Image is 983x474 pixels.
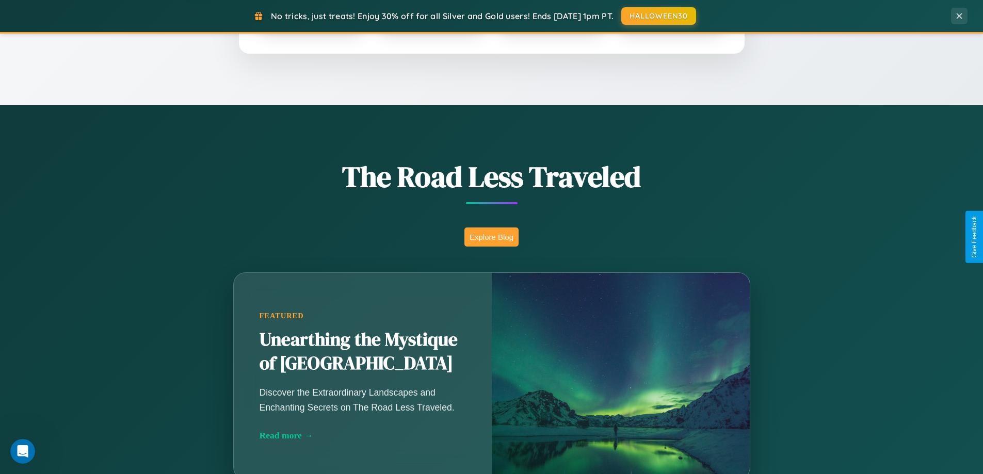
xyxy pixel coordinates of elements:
button: HALLOWEEN30 [621,7,696,25]
h1: The Road Less Traveled [182,157,801,197]
span: No tricks, just treats! Enjoy 30% off for all Silver and Gold users! Ends [DATE] 1pm PT. [271,11,614,21]
iframe: Intercom live chat [10,439,35,464]
div: Give Feedback [971,216,978,258]
div: Featured [260,312,466,320]
h2: Unearthing the Mystique of [GEOGRAPHIC_DATA] [260,328,466,375]
button: Explore Blog [464,227,519,247]
p: Discover the Extraordinary Landscapes and Enchanting Secrets on The Road Less Traveled. [260,385,466,414]
div: Read more → [260,430,466,441]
